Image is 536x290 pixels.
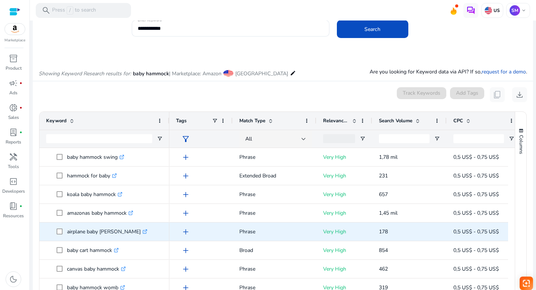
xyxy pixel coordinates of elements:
[239,117,265,124] span: Match Type
[379,172,388,179] span: 231
[510,5,520,16] p: SM
[181,265,190,274] span: add
[19,82,22,85] span: fiber_manual_record
[245,135,252,142] span: All
[453,247,499,254] span: 0,5 US$ - 0,75 US$
[360,136,366,142] button: Open Filter Menu
[181,227,190,236] span: add
[518,135,524,154] span: Columns
[133,70,169,77] span: baby hammock
[379,154,398,161] span: 1,78 mil
[9,79,18,88] span: campaign
[323,224,366,239] p: Very High
[9,128,18,137] span: lab_profile
[492,7,500,13] p: US
[169,70,221,77] span: | Marketplace: Amazon
[19,131,22,134] span: fiber_manual_record
[521,7,527,13] span: keyboard_arrow_down
[453,191,499,198] span: 0,5 US$ - 0,75 US$
[6,139,21,145] p: Reports
[379,117,412,124] span: Search Volume
[453,265,499,272] span: 0,5 US$ - 0,75 US$
[8,114,19,121] p: Sales
[19,205,22,208] span: fiber_manual_record
[9,275,18,284] span: dark_mode
[323,243,366,258] p: Very High
[379,191,388,198] span: 657
[485,7,492,14] img: us.svg
[323,149,366,165] p: Very High
[181,153,190,162] span: add
[157,136,163,142] button: Open Filter Menu
[39,70,131,77] i: Showing Keyword Research results for:
[67,261,126,277] p: canvas baby hammock
[9,152,18,161] span: handyman
[239,187,310,202] p: Phrase
[453,228,499,235] span: 0,5 US$ - 0,75 US$
[181,171,190,180] span: add
[323,117,349,124] span: Relevance Score
[181,135,190,144] span: filter_alt
[4,38,25,43] p: Marketplace
[181,209,190,218] span: add
[453,134,504,143] input: CPC Filter Input
[379,265,388,272] span: 462
[5,23,25,35] img: amazon.svg
[434,136,440,142] button: Open Filter Menu
[453,154,499,161] span: 0,5 US$ - 0,75 US$
[482,68,526,75] a: request for a demo
[46,134,152,143] input: Keyword Filter Input
[515,90,524,99] span: download
[508,136,514,142] button: Open Filter Menu
[46,117,67,124] span: Keyword
[9,89,17,96] p: Ads
[67,224,147,239] p: airplane baby [PERSON_NAME]
[42,6,51,15] span: search
[67,243,119,258] p: baby cart hammock
[323,187,366,202] p: Very High
[379,247,388,254] span: 854
[323,168,366,183] p: Very High
[67,149,124,165] p: baby hammock swing
[9,54,18,63] span: inventory_2
[512,87,527,102] button: download
[379,134,430,143] input: Search Volume Filter Input
[370,68,527,76] p: Are you looking for Keyword data via API? If so, .
[239,261,310,277] p: Phrase
[379,209,398,217] span: 1,45 mil
[9,177,18,186] span: code_blocks
[19,106,22,109] span: fiber_manual_record
[67,168,117,183] p: hammock for baby
[176,117,186,124] span: Tags
[3,212,24,219] p: Resources
[239,205,310,221] p: Phrase
[364,25,380,33] span: Search
[323,261,366,277] p: Very High
[52,6,96,15] p: Press to search
[9,103,18,112] span: donut_small
[9,202,18,211] span: book_4
[379,228,388,235] span: 178
[67,205,133,221] p: amazonas baby hammock
[239,168,310,183] p: Extended Broad
[239,149,310,165] p: Phrase
[181,246,190,255] span: add
[239,243,310,258] p: Broad
[290,69,296,78] mat-icon: edit
[337,20,408,38] button: Search
[67,6,73,15] span: /
[2,188,25,195] p: Developers
[453,117,463,124] span: CPC
[235,70,288,77] span: [GEOGRAPHIC_DATA]
[323,205,366,221] p: Very High
[6,65,22,72] p: Product
[67,187,122,202] p: koala baby hammock
[8,163,19,170] p: Tools
[453,172,499,179] span: 0,5 US$ - 0,75 US$
[239,224,310,239] p: Phrase
[453,209,499,217] span: 0,5 US$ - 0,75 US$
[181,190,190,199] span: add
